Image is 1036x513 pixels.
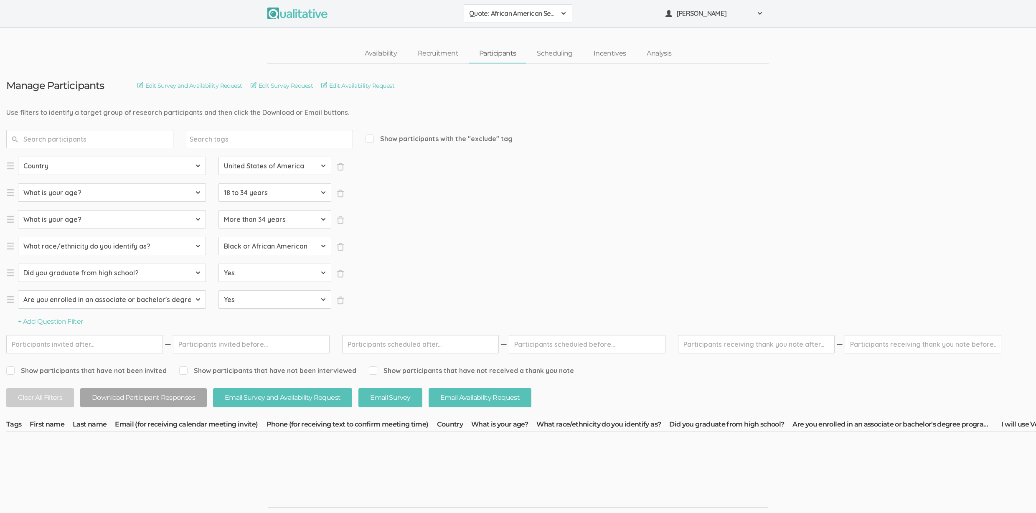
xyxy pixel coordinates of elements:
[164,335,172,353] img: dash.svg
[583,45,637,63] a: Incentives
[835,335,844,353] img: dash.svg
[636,45,682,63] a: Analysis
[437,420,472,432] th: Country
[30,420,73,432] th: First name
[321,81,394,90] a: Edit Availability Request
[660,4,769,23] button: [PERSON_NAME]
[469,45,526,63] a: Participants
[336,189,345,198] span: ×
[137,81,242,90] a: Edit Survey and Availability Request
[80,388,207,408] button: Download Participant Responses
[526,45,583,63] a: Scheduling
[845,335,1001,353] input: Participants receiving thank you note before...
[115,420,266,432] th: Email (for receiving calendar meeting invite)
[6,130,173,148] input: Search participants
[18,317,83,327] button: + Add Question Filter
[267,420,437,432] th: Phone (for receiving text to confirm meeting time)
[173,335,330,353] input: Participants invited before...
[509,335,665,353] input: Participants scheduled before...
[6,420,30,432] th: Tags
[342,335,499,353] input: Participants scheduled after...
[469,9,556,18] span: Quote: African American Sense of Belonging
[369,366,574,376] span: Show participants that have not received a thank you note
[464,4,572,23] button: Quote: African American Sense of Belonging
[6,80,104,91] h3: Manage Participants
[336,296,345,305] span: ×
[500,335,508,353] img: dash.svg
[354,45,407,63] a: Availability
[6,366,167,376] span: Show participants that have not been invited
[536,420,669,432] th: What race/ethnicity do you identify as?
[994,473,1036,513] iframe: Chat Widget
[669,420,792,432] th: Did you graduate from high school?
[267,8,328,19] img: Qualitative
[251,81,313,90] a: Edit Survey Request
[179,366,356,376] span: Show participants that have not been interviewed
[792,420,1001,432] th: Are you enrolled in an associate or bachelor's degree program?
[336,269,345,278] span: ×
[471,420,536,432] th: What is your age?
[190,134,242,145] input: Search tags
[336,243,345,251] span: ×
[6,335,163,353] input: Participants invited after...
[678,335,835,353] input: Participants receiving thank you note after...
[677,9,752,18] span: [PERSON_NAME]
[366,134,513,144] span: Show participants with the "exclude" tag
[336,216,345,224] span: ×
[6,388,74,408] button: Clear All Filters
[358,388,422,408] button: Email Survey
[429,388,531,408] button: Email Availability Request
[73,420,115,432] th: Last name
[213,388,352,408] button: Email Survey and Availability Request
[336,163,345,171] span: ×
[407,45,469,63] a: Recruitment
